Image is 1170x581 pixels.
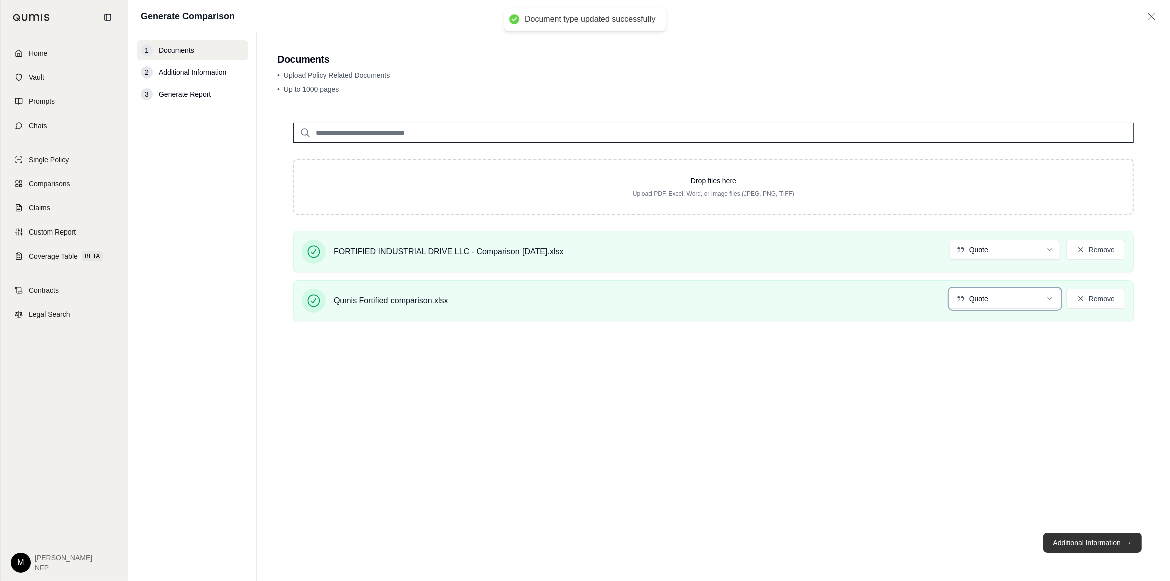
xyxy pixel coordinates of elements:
span: Up to 1000 pages [284,85,339,93]
a: Contracts [7,279,122,301]
span: Additional Information [159,67,226,77]
h1: Generate Comparison [141,9,235,23]
span: Comparisons [29,179,70,189]
p: Drop files here [310,176,1117,186]
p: Upload PDF, Excel, Word, or Image files (JPEG, PNG, TIFF) [310,190,1117,198]
span: Vault [29,72,44,82]
div: M [11,553,31,573]
span: Generate Report [159,89,211,99]
button: Remove [1066,289,1125,309]
span: Documents [159,45,194,55]
a: Prompts [7,90,122,112]
span: BETA [82,251,103,261]
span: Single Policy [29,155,69,165]
span: Qumis Fortified comparison.xlsx [334,295,448,307]
span: → [1125,538,1132,548]
div: 1 [141,44,153,56]
span: • [277,71,280,79]
button: Remove [1066,240,1125,260]
h2: Documents [277,52,1150,66]
a: Comparisons [7,173,122,195]
span: Contracts [29,285,59,295]
a: Claims [7,197,122,219]
a: Custom Report [7,221,122,243]
a: Single Policy [7,149,122,171]
a: Home [7,42,122,64]
span: Home [29,48,47,58]
span: Coverage Table [29,251,78,261]
button: Collapse sidebar [100,9,116,25]
span: • [277,85,280,93]
a: Chats [7,114,122,137]
button: Additional Information→ [1043,533,1142,553]
div: 3 [141,88,153,100]
span: FORTIFIED INDUSTRIAL DRIVE LLC - Comparison [DATE].xlsx [334,246,564,258]
span: Prompts [29,96,55,106]
a: Legal Search [7,303,122,325]
div: 2 [141,66,153,78]
a: Vault [7,66,122,88]
span: Chats [29,121,47,131]
div: Document type updated successfully [525,14,656,25]
span: Claims [29,203,50,213]
img: Qumis Logo [13,14,50,21]
span: Legal Search [29,309,70,319]
span: NFP [35,563,92,573]
span: Upload Policy Related Documents [284,71,390,79]
span: [PERSON_NAME] [35,553,92,563]
span: Custom Report [29,227,76,237]
a: Coverage TableBETA [7,245,122,267]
